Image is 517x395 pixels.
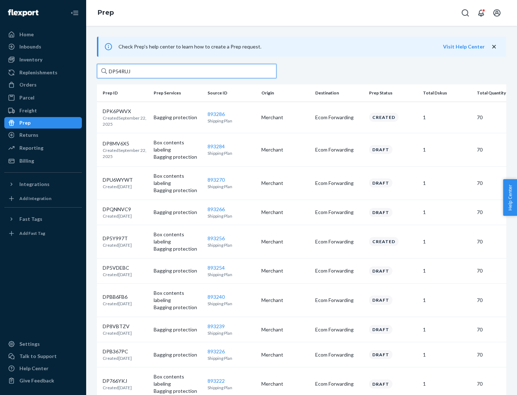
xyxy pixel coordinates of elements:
[154,139,202,153] p: Box contents labeling
[261,267,309,274] p: Merchant
[154,267,202,274] p: Bagging protection
[4,29,82,40] a: Home
[423,180,471,187] p: 1
[4,213,82,225] button: Fast Tags
[490,6,504,20] button: Open account menu
[98,9,114,17] a: Prep
[208,177,225,183] a: 893270
[503,179,517,216] span: Help Center
[423,326,471,333] p: 1
[490,43,498,51] button: close
[19,230,45,236] div: Add Fast Tag
[4,142,82,154] a: Reporting
[154,187,202,194] p: Bagging protection
[4,228,82,239] a: Add Fast Tag
[208,111,225,117] a: 893286
[369,350,392,359] div: Draft
[19,365,48,372] div: Help Center
[151,84,205,102] th: Prep Services
[369,178,392,187] div: Draft
[261,351,309,358] p: Merchant
[103,377,132,385] p: DP766YKJ
[369,208,392,217] div: Draft
[315,267,363,274] p: Ecom Forwarding
[205,84,258,102] th: Source ID
[154,304,202,311] p: Bagging protection
[366,84,420,102] th: Prep Status
[19,107,37,114] div: Freight
[4,41,82,52] a: Inbounds
[103,385,132,391] p: Created [DATE]
[103,355,132,361] p: Created [DATE]
[423,351,471,358] p: 1
[4,155,82,167] a: Billing
[19,56,42,63] div: Inventory
[103,293,132,301] p: DPBB6FB6
[19,144,43,152] div: Reporting
[118,43,261,50] span: Check Prep's help center to learn how to create a Prep request.
[4,178,82,190] button: Integrations
[19,94,34,101] div: Parcel
[208,118,256,124] p: Shipping Plan
[423,114,471,121] p: 1
[208,213,256,219] p: Shipping Plan
[19,43,41,50] div: Inbounds
[103,147,148,159] p: Created September 22, 2025
[261,209,309,216] p: Merchant
[103,348,132,355] p: DPB367PC
[154,351,202,358] p: Bagging protection
[208,183,256,190] p: Shipping Plan
[4,193,82,204] a: Add Integration
[423,238,471,245] p: 1
[103,323,132,330] p: DP8VBTZV
[261,114,309,121] p: Merchant
[103,235,132,242] p: DP5Y997T
[19,195,51,201] div: Add Integration
[154,387,202,395] p: Bagging protection
[154,172,202,187] p: Box contents labeling
[154,373,202,387] p: Box contents labeling
[369,145,392,154] div: Draft
[208,385,256,391] p: Shipping Plan
[208,242,256,248] p: Shipping Plan
[8,9,38,17] img: Flexport logo
[315,238,363,245] p: Ecom Forwarding
[315,209,363,216] p: Ecom Forwarding
[154,245,202,252] p: Bagging protection
[154,231,202,245] p: Box contents labeling
[103,176,133,183] p: DPU6WYWT
[4,67,82,78] a: Replenishments
[19,353,57,360] div: Talk to Support
[154,289,202,304] p: Box contents labeling
[261,380,309,387] p: Merchant
[4,117,82,129] a: Prep
[4,105,82,116] a: Freight
[103,108,148,115] p: DPK6PWVX
[208,235,225,241] a: 893256
[312,84,366,102] th: Destination
[103,206,132,213] p: DPQNNVC9
[420,84,474,102] th: Total Dskus
[103,213,132,219] p: Created [DATE]
[154,209,202,216] p: Bagging protection
[261,180,309,187] p: Merchant
[19,340,40,348] div: Settings
[423,146,471,153] p: 1
[315,351,363,358] p: Ecom Forwarding
[97,84,151,102] th: Prep ID
[19,181,50,188] div: Integrations
[369,237,399,246] div: Created
[103,301,132,307] p: Created [DATE]
[208,378,225,384] a: 893222
[19,31,34,38] div: Home
[315,326,363,333] p: Ecom Forwarding
[208,323,225,329] a: 893239
[443,43,485,50] button: Visit Help Center
[423,297,471,304] p: 1
[208,206,225,212] a: 893266
[423,267,471,274] p: 1
[208,271,256,278] p: Shipping Plan
[4,54,82,65] a: Inventory
[208,330,256,336] p: Shipping Plan
[97,64,276,78] input: Search prep jobs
